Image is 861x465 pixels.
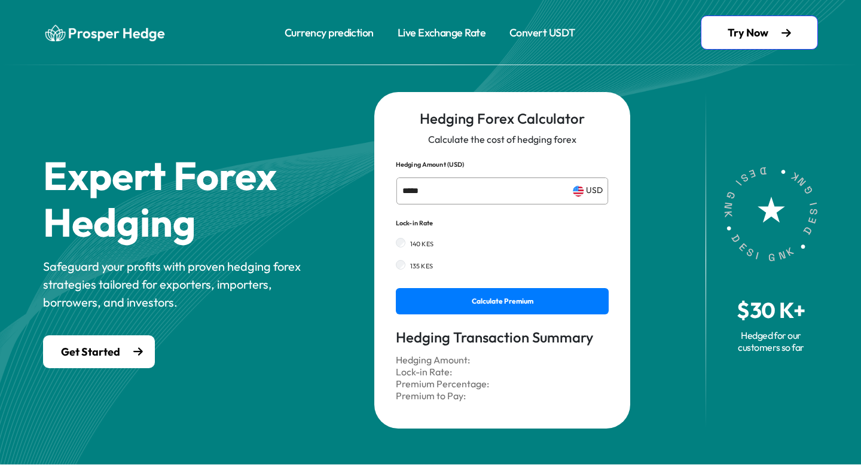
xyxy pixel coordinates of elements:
[396,219,433,227] label: Lock-in Rate
[43,258,306,311] p: Safeguard your profits with proven hedging forex strategies tailored for exporters, importers, bo...
[396,161,464,169] label: Hedging Amount (USD)
[43,335,155,368] a: Get Started
[396,110,609,127] h4: Hedging Forex Calculator
[396,366,609,378] p: Lock-in Rate:
[509,25,575,41] a: Convert USDT
[43,23,165,42] img: Logo
[396,354,609,366] p: Hedging Amount:
[724,299,818,321] h3: $30 K+
[586,185,603,196] span: USD
[410,262,433,270] label: 135 KES
[398,25,486,41] a: Live Exchange Rate
[573,186,584,197] img: us-flag
[410,240,433,248] label: 140 KES
[724,167,818,261] img: designk-icon
[396,288,609,314] button: Calculate Premium
[43,152,338,246] h1: Expert Forex Hedging
[396,329,609,346] h4: Hedging Transaction Summary
[396,132,609,146] p: Calculate the cost of hedging forex
[701,16,818,50] a: Try Now
[285,25,374,41] a: Currency prediction
[724,329,818,353] p: Hedged for our customers so far
[396,390,609,402] p: Premium to Pay:
[396,378,609,390] p: Premium Percentage:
